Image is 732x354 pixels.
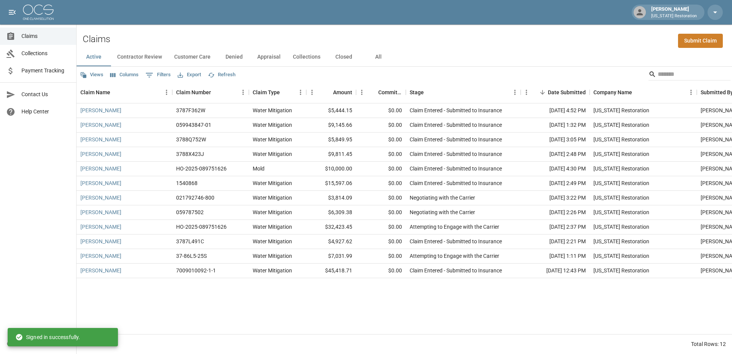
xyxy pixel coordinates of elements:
span: Payment Tracking [21,67,70,75]
div: Water Mitigation [253,179,292,187]
div: 3788Q752W [176,136,206,143]
div: [DATE] 2:26 PM [521,205,590,220]
button: Sort [368,87,378,98]
button: Menu [306,87,318,98]
div: Oregon Restoration [593,238,649,245]
button: Active [77,48,111,66]
div: Claim Entered - Submitted to Insurance [410,121,502,129]
div: $0.00 [356,205,406,220]
div: $0.00 [356,103,406,118]
div: $5,849.95 [306,133,356,147]
div: Oregon Restoration [593,194,649,202]
button: Menu [237,87,249,98]
div: $0.00 [356,147,406,162]
div: Date Submitted [548,82,586,103]
div: Claim Entered - Submitted to Insurance [410,150,502,158]
a: [PERSON_NAME] [80,208,121,216]
div: Mold [253,165,265,172]
button: Menu [356,87,368,98]
div: $0.00 [356,249,406,264]
div: $6,309.38 [306,205,356,220]
button: Menu [521,87,532,98]
div: Water Mitigation [253,223,292,231]
div: $5,444.15 [306,103,356,118]
span: Claims [21,32,70,40]
div: Oregon Restoration [593,252,649,260]
span: Collections [21,49,70,57]
div: Oregon Restoration [593,208,649,216]
div: [DATE] 3:22 PM [521,191,590,205]
div: Amount [306,82,356,103]
div: Stage [406,82,521,103]
div: $15,597.06 [306,176,356,191]
div: Claim Entered - Submitted to Insurance [410,136,502,143]
div: Signed in successfully. [15,330,80,344]
div: Total Rows: 12 [691,340,726,348]
div: Claim Number [172,82,249,103]
button: Show filters [144,69,173,81]
button: Sort [211,87,222,98]
div: $10,000.00 [306,162,356,176]
div: Water Mitigation [253,107,292,114]
button: Closed [327,48,361,66]
button: Contractor Review [111,48,168,66]
span: Help Center [21,108,70,116]
a: [PERSON_NAME] [80,252,121,260]
div: [DATE] 2:21 PM [521,234,590,249]
div: $32,423.45 [306,220,356,234]
div: [DATE] 2:48 PM [521,147,590,162]
div: Claim Entered - Submitted to Insurance [410,107,502,114]
div: Oregon Restoration [593,267,649,274]
div: Claim Entered - Submitted to Insurance [410,179,502,187]
div: Search [649,68,730,82]
div: Oregon Restoration [593,223,649,231]
button: Menu [685,87,697,98]
div: Committed Amount [356,82,406,103]
div: $0.00 [356,118,406,133]
div: [PERSON_NAME] [648,5,700,19]
div: [DATE] 1:32 PM [521,118,590,133]
div: Water Mitigation [253,136,292,143]
div: 1540868 [176,179,198,187]
a: [PERSON_NAME] [80,179,121,187]
a: [PERSON_NAME] [80,165,121,172]
div: Claim Type [253,82,280,103]
div: Oregon Restoration [593,150,649,158]
div: $0.00 [356,176,406,191]
div: Water Mitigation [253,208,292,216]
div: Negotiating with the Carrier [410,194,475,202]
div: Claim Entered - Submitted to Insurance [410,267,502,274]
span: Contact Us [21,90,70,98]
button: Views [78,69,105,81]
div: $45,418.71 [306,264,356,278]
div: Claim Type [249,82,306,103]
button: Export [176,69,203,81]
button: Appraisal [251,48,287,66]
button: Refresh [206,69,237,81]
div: 059787502 [176,208,204,216]
div: [DATE] 2:49 PM [521,176,590,191]
div: Amount [333,82,352,103]
div: $4,927.62 [306,234,356,249]
div: Stage [410,82,424,103]
a: Submit Claim [678,34,723,48]
button: Collections [287,48,327,66]
div: Negotiating with the Carrier [410,208,475,216]
button: Menu [161,87,172,98]
div: $0.00 [356,191,406,205]
a: [PERSON_NAME] [80,121,121,129]
button: Menu [295,87,306,98]
button: Sort [632,87,643,98]
button: All [361,48,395,66]
div: Attempting to Engage with the Carrier [410,252,499,260]
div: $7,031.99 [306,249,356,264]
div: Attempting to Engage with the Carrier [410,223,499,231]
div: $3,814.09 [306,191,356,205]
div: $0.00 [356,264,406,278]
a: [PERSON_NAME] [80,136,121,143]
a: [PERSON_NAME] [80,107,121,114]
div: Claim Name [80,82,110,103]
a: [PERSON_NAME] [80,267,121,274]
a: [PERSON_NAME] [80,238,121,245]
div: Water Mitigation [253,150,292,158]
